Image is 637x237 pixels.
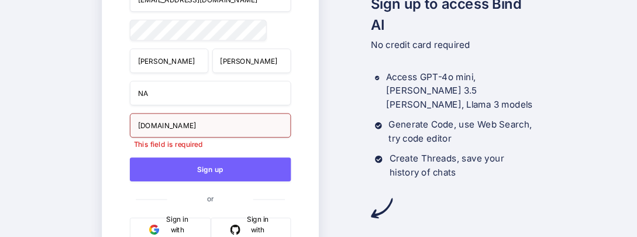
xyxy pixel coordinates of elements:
[371,197,392,219] img: arrow
[130,157,291,181] button: Sign up
[230,225,240,235] img: github
[212,49,291,73] input: Last Name
[130,49,208,73] input: First Name
[371,38,535,52] p: No credit card required
[390,152,535,180] p: Create Threads, save your history of chats
[149,225,159,235] img: google
[167,186,253,211] span: or
[386,70,535,112] p: Access GPT-4o mini, [PERSON_NAME] 3.5 [PERSON_NAME], Llama 3 models
[388,118,535,146] p: Generate Code, use Web Search, try code editor
[130,113,291,138] input: Company website
[130,139,291,149] p: This field is required
[130,81,291,105] input: Your company name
